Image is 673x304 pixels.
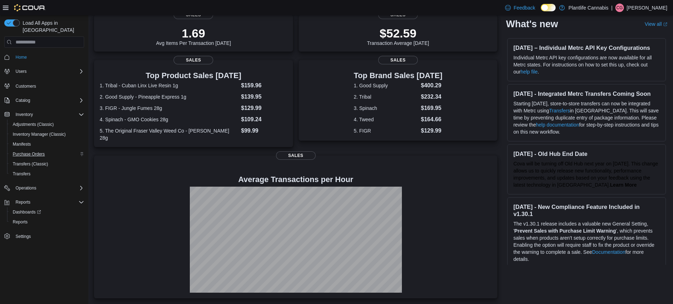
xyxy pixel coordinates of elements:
[16,234,31,239] span: Settings
[100,105,238,112] dt: 3. FIGR - Jungle Fumes 28g
[100,71,287,80] h3: Top Product Sales [DATE]
[514,4,535,11] span: Feedback
[513,100,660,135] p: Starting [DATE], store-to-store transfers can now be integrated with Metrc using in [GEOGRAPHIC_D...
[541,4,556,11] input: Dark Mode
[513,44,660,51] h3: [DATE] – Individual Metrc API Key Configurations
[627,4,667,12] p: [PERSON_NAME]
[14,4,46,11] img: Cova
[16,69,27,74] span: Users
[276,151,316,160] span: Sales
[13,232,34,241] a: Settings
[13,53,84,62] span: Home
[13,110,36,119] button: Inventory
[615,4,624,12] div: Chris Graham
[513,203,660,217] h3: [DATE] - New Compliance Feature Included in v1.30.1
[10,218,30,226] a: Reports
[7,159,87,169] button: Transfers (Classic)
[1,95,87,105] button: Catalog
[13,232,84,241] span: Settings
[10,120,84,129] span: Adjustments (Classic)
[7,139,87,149] button: Manifests
[100,116,238,123] dt: 4. Spinach - GMO Cookies 28g
[610,182,637,188] a: Learn More
[241,81,287,90] dd: $159.96
[10,170,84,178] span: Transfers
[10,160,84,168] span: Transfers (Classic)
[645,21,667,27] a: View allExternal link
[13,122,54,127] span: Adjustments (Classic)
[156,26,231,40] p: 1.69
[20,19,84,34] span: Load All Apps in [GEOGRAPHIC_DATA]
[10,150,48,158] a: Purchase Orders
[513,220,660,263] p: The v1.30.1 release includes a valuable new General Setting, ' ', which prevents sales when produ...
[10,208,84,216] span: Dashboards
[10,130,84,139] span: Inventory Manager (Classic)
[7,217,87,227] button: Reports
[10,130,69,139] a: Inventory Manager (Classic)
[663,22,667,27] svg: External link
[549,108,570,113] a: Transfers
[1,183,87,193] button: Operations
[13,184,84,192] span: Operations
[378,56,418,64] span: Sales
[367,26,429,46] div: Transaction Average [DATE]
[513,161,658,188] span: Cova will be turning off Old Hub next year on [DATE]. This change allows us to quickly release ne...
[354,116,418,123] dt: 4. Tweed
[13,161,48,167] span: Transfers (Classic)
[421,93,443,101] dd: $232.34
[611,4,613,12] p: |
[536,122,579,128] a: help documentation
[7,207,87,217] a: Dashboards
[10,120,57,129] a: Adjustments (Classic)
[521,69,538,75] a: help file
[241,93,287,101] dd: $139.95
[7,149,87,159] button: Purchase Orders
[513,150,660,157] h3: [DATE] - Old Hub End Date
[13,198,33,206] button: Reports
[354,127,418,134] dt: 5. FIGR
[616,4,623,12] span: CG
[421,127,443,135] dd: $129.99
[174,56,213,64] span: Sales
[354,82,418,89] dt: 1. Good Supply
[10,218,84,226] span: Reports
[421,81,443,90] dd: $400.29
[568,4,608,12] p: Plantlife Cannabis
[100,93,238,100] dt: 2. Good Supply - Pineapple Express 1g
[100,175,492,184] h4: Average Transactions per Hour
[16,199,30,205] span: Reports
[10,140,84,148] span: Manifests
[10,140,34,148] a: Manifests
[16,83,36,89] span: Customers
[13,131,66,137] span: Inventory Manager (Classic)
[13,81,84,90] span: Customers
[1,66,87,76] button: Users
[1,231,87,241] button: Settings
[13,96,33,105] button: Catalog
[7,129,87,139] button: Inventory Manager (Classic)
[13,184,39,192] button: Operations
[1,110,87,119] button: Inventory
[513,90,660,97] h3: [DATE] - Integrated Metrc Transfers Coming Soon
[502,1,538,15] a: Feedback
[13,171,30,177] span: Transfers
[1,81,87,91] button: Customers
[13,219,28,225] span: Reports
[13,82,39,90] a: Customers
[13,67,29,76] button: Users
[506,18,558,30] h2: What's new
[13,151,45,157] span: Purchase Orders
[16,112,33,117] span: Inventory
[241,104,287,112] dd: $129.99
[421,104,443,112] dd: $169.95
[354,71,443,80] h3: Top Brand Sales [DATE]
[421,115,443,124] dd: $164.66
[16,98,30,103] span: Catalog
[1,197,87,207] button: Reports
[354,93,418,100] dt: 2. Tribal
[1,52,87,62] button: Home
[354,105,418,112] dt: 3. Spinach
[10,160,51,168] a: Transfers (Classic)
[156,26,231,46] div: Avg Items Per Transaction [DATE]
